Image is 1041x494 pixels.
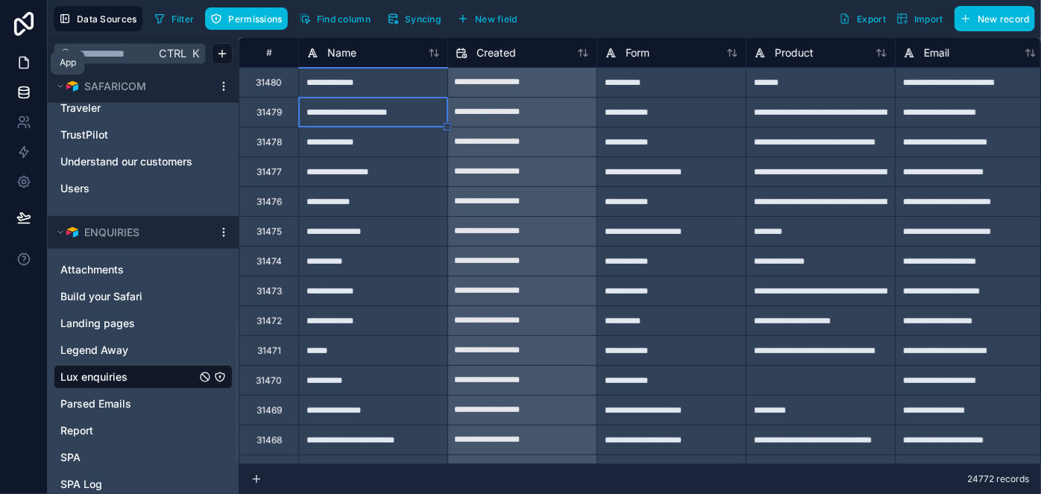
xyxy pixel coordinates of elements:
div: Users [54,177,233,200]
span: Export [857,13,886,25]
div: SPA [54,446,233,469]
span: Find column [317,13,371,25]
button: Airtable LogoENQUIRIES [54,222,212,243]
div: Legend Away [54,338,233,362]
a: Understand our customers [60,154,196,169]
a: Lux enquiries [60,370,196,384]
span: Legend Away [60,343,128,358]
a: New record [949,6,1035,31]
span: New record [978,13,1030,25]
div: TrustPilot [54,123,233,147]
span: Attachments [60,262,124,277]
a: Legend Away [60,343,196,358]
div: # [251,47,287,58]
button: Import [891,6,949,31]
span: SAFARICOM [84,79,146,94]
span: K [190,48,201,59]
div: 31477 [257,166,282,178]
button: Permissions [205,7,287,30]
span: 24772 records [967,473,1029,485]
a: Permissions [205,7,293,30]
div: Attachments [54,258,233,282]
div: 31473 [257,285,282,297]
span: Lux enquiries [60,370,128,384]
span: New field [475,13,518,25]
span: Name [327,45,356,60]
a: TrustPilot [60,127,196,142]
div: Understand our customers [54,150,233,174]
div: 31480 [256,77,282,89]
span: Permissions [228,13,282,25]
button: New record [954,6,1035,31]
div: 31474 [257,256,282,267]
span: Understand our customers [60,154,192,169]
span: Filter [172,13,195,25]
a: Attachments [60,262,196,277]
a: Build your Safari [60,289,196,304]
div: 31469 [257,405,282,417]
div: 31470 [256,375,282,387]
span: Ctrl [157,44,188,63]
a: Parsed Emails [60,396,196,411]
span: Users [60,181,89,196]
button: Syncing [382,7,446,30]
div: Build your Safari [54,285,233,308]
span: Email [924,45,949,60]
span: Data Sources [77,13,137,25]
a: Landing pages [60,316,196,331]
div: 31468 [257,434,282,446]
span: Import [914,13,943,25]
img: Airtable Logo [66,80,78,92]
button: Data Sources [54,6,142,31]
span: Product [775,45,814,60]
span: ENQUIRIES [84,225,139,240]
span: Syncing [405,13,441,25]
div: Report [54,419,233,443]
img: Airtable Logo [66,227,78,238]
a: Traveler [60,101,196,115]
div: 31472 [257,315,282,327]
div: 31479 [257,107,282,118]
button: Find column [294,7,376,30]
span: SPA Log [60,477,102,492]
span: Landing pages [60,316,135,331]
span: SPA [60,450,81,465]
a: SPA [60,450,196,465]
span: Report [60,423,93,438]
span: Traveler [60,101,101,115]
button: Airtable LogoSAFARICOM [54,76,212,97]
span: Parsed Emails [60,396,131,411]
div: App [60,57,76,69]
div: Parsed Emails [54,392,233,416]
div: 31475 [257,226,282,238]
a: Syncing [382,7,452,30]
button: Filter [148,7,200,30]
div: Traveler [54,96,233,120]
button: New field [452,7,523,30]
div: Lux enquiries [54,365,233,389]
div: 31471 [257,345,281,357]
div: 31476 [257,196,282,208]
span: Form [626,45,650,60]
a: Users [60,181,196,196]
span: Build your Safari [60,289,142,304]
a: SPA Log [60,477,196,492]
span: TrustPilot [60,127,108,142]
div: 31478 [257,136,282,148]
div: Landing pages [54,311,233,335]
a: Report [60,423,196,438]
span: Created [477,45,516,60]
button: Export [834,6,891,31]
